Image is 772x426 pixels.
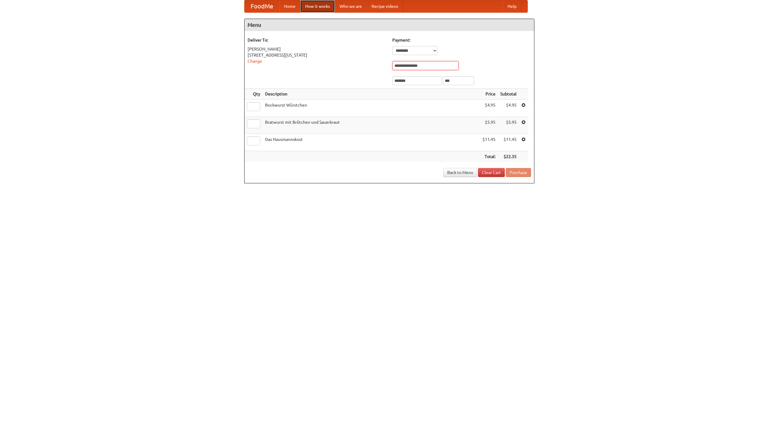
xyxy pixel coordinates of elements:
[392,37,531,43] h5: Payment:
[498,134,519,151] td: $11.45
[503,0,521,12] a: Help
[248,52,386,58] div: [STREET_ADDRESS][US_STATE]
[498,100,519,117] td: $4.95
[367,0,403,12] a: Recipe videos
[480,134,498,151] td: $11.45
[498,89,519,100] th: Subtotal
[480,89,498,100] th: Price
[478,168,505,177] a: Clear Cart
[263,134,480,151] td: Das Hausmannskost
[443,168,477,177] a: Back to Menu
[279,0,300,12] a: Home
[300,0,335,12] a: How it works
[245,19,534,31] h4: Menu
[498,117,519,134] td: $5.95
[263,100,480,117] td: Bockwurst Würstchen
[248,46,386,52] div: [PERSON_NAME]
[498,151,519,162] th: $22.35
[245,0,279,12] a: FoodMe
[480,100,498,117] td: $4.95
[248,59,262,64] a: Change
[263,89,480,100] th: Description
[480,117,498,134] td: $5.95
[335,0,367,12] a: Who we are
[480,151,498,162] th: Total:
[263,117,480,134] td: Bratwurst mit Brötchen und Sauerkraut
[248,37,386,43] h5: Deliver To:
[245,89,263,100] th: Qty
[506,168,531,177] button: Purchase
